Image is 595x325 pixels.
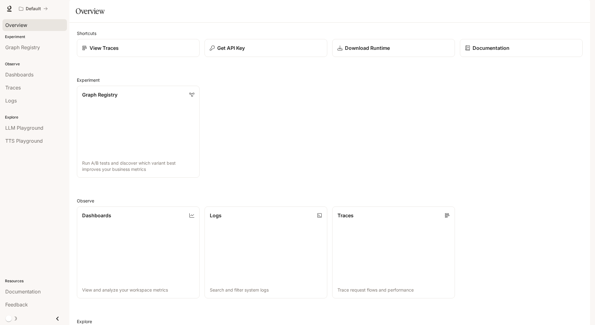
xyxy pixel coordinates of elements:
[90,44,119,52] p: View Traces
[205,206,327,298] a: LogsSearch and filter system logs
[210,212,222,219] p: Logs
[332,39,455,57] a: Download Runtime
[82,212,111,219] p: Dashboards
[460,39,583,57] a: Documentation
[16,2,51,15] button: All workspaces
[76,5,104,17] h1: Overview
[77,206,200,298] a: DashboardsView and analyze your workspace metrics
[77,77,583,83] h2: Experiment
[210,287,322,293] p: Search and filter system logs
[26,6,41,11] p: Default
[205,39,327,57] button: Get API Key
[82,91,117,98] p: Graph Registry
[345,44,390,52] p: Download Runtime
[82,287,194,293] p: View and analyze your workspace metrics
[332,206,455,298] a: TracesTrace request flows and performance
[77,39,200,57] a: View Traces
[217,44,245,52] p: Get API Key
[337,212,354,219] p: Traces
[337,287,450,293] p: Trace request flows and performance
[77,197,583,204] h2: Observe
[77,86,200,178] a: Graph RegistryRun A/B tests and discover which variant best improves your business metrics
[82,160,194,172] p: Run A/B tests and discover which variant best improves your business metrics
[77,30,583,37] h2: Shortcuts
[77,318,583,325] h2: Explore
[473,44,509,52] p: Documentation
